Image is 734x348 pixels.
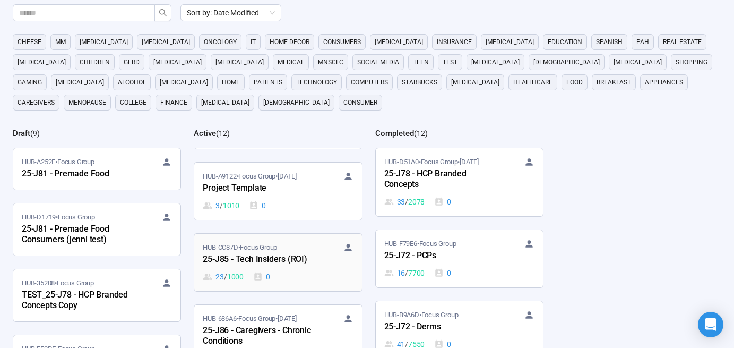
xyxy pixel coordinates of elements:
span: finance [160,97,187,108]
time: [DATE] [278,172,297,180]
span: [MEDICAL_DATA] [451,77,499,88]
div: Open Intercom Messenger [698,312,723,337]
span: healthcare [513,77,552,88]
div: 25-J78 - HCP Branded Concepts [384,167,501,192]
div: 25-J81 - Premade Food [22,167,139,181]
span: HUB-F79E6 • Focus Group [384,239,456,249]
div: TEST_25-J78 - HCP Branded Concepts Copy [22,288,139,313]
span: breakfast [597,77,631,88]
div: 33 [384,196,425,208]
span: alcohol [118,77,146,88]
span: Spanish [596,37,623,47]
span: Insurance [437,37,472,47]
span: education [548,37,582,47]
span: [MEDICAL_DATA] [614,57,662,67]
span: Patients [254,77,282,88]
span: ( 9 ) [30,129,40,138]
span: HUB-A252E • Focus Group [22,157,94,167]
span: Food [566,77,583,88]
span: HUB-A9122 • Focus Group • [203,171,296,182]
span: [MEDICAL_DATA] [375,37,423,47]
span: [MEDICAL_DATA] [215,57,264,67]
span: HUB-D51A0 • Focus Group • [384,157,479,167]
div: Project Template [203,182,319,196]
time: [DATE] [460,158,479,166]
span: computers [351,77,388,88]
div: 25-J85 - Tech Insiders (ROI) [203,253,319,267]
span: [MEDICAL_DATA] [153,57,202,67]
span: / [405,196,408,208]
span: consumer [343,97,377,108]
div: 23 [203,271,244,283]
a: HUB-D51A0•Focus Group•[DATE]25-J78 - HCP Branded Concepts33 / 20780 [376,148,543,216]
span: medical [278,57,304,67]
span: Sort by: Date Modified [187,5,275,21]
span: [MEDICAL_DATA] [160,77,208,88]
div: 16 [384,267,425,279]
a: HUB-A9122•Focus Group•[DATE]Project Template3 / 10100 [194,163,361,220]
span: home [222,77,240,88]
span: appliances [645,77,683,88]
span: menopause [68,97,106,108]
span: social media [357,57,399,67]
div: 0 [434,267,451,279]
a: HUB-F79E6•Focus Group25-J72 - PCPs16 / 77000 [376,230,543,287]
a: HUB-CC87D•Focus Group25-J85 - Tech Insiders (ROI)23 / 10000 [194,234,361,291]
div: 0 [434,196,451,208]
span: cheese [18,37,41,47]
span: home decor [270,37,309,47]
span: 1010 [223,200,239,211]
a: HUB-A252E•Focus Group25-J81 - Premade Food [13,148,180,190]
span: MM [55,37,66,47]
h2: Completed [375,129,414,138]
span: [MEDICAL_DATA] [486,37,534,47]
span: Teen [413,57,429,67]
span: / [405,267,408,279]
span: real estate [663,37,702,47]
span: [MEDICAL_DATA] [142,37,190,47]
button: search [154,4,171,21]
span: 1000 [227,271,244,283]
span: mnsclc [318,57,343,67]
span: HUB-CC87D • Focus Group [203,242,277,253]
span: / [220,200,223,211]
span: 2078 [408,196,425,208]
span: 7700 [408,267,425,279]
span: consumers [323,37,361,47]
div: 25-J81 - Premade Food Consumers (jenni test) [22,223,139,247]
span: / [224,271,227,283]
span: [DEMOGRAPHIC_DATA] [533,57,600,67]
span: [MEDICAL_DATA] [56,77,104,88]
span: [DEMOGRAPHIC_DATA] [263,97,330,108]
time: [DATE] [278,315,297,322]
span: search [159,9,167,17]
span: ( 12 ) [414,129,428,138]
span: Test [443,57,457,67]
a: HUB-35208•Focus GroupTEST_25-J78 - HCP Branded Concepts Copy [13,269,180,321]
span: technology [296,77,337,88]
a: HUB-D1719•Focus Group25-J81 - Premade Food Consumers (jenni test) [13,203,180,256]
span: HUB-35208 • Focus Group [22,278,94,288]
span: [MEDICAL_DATA] [18,57,66,67]
span: GERD [124,57,140,67]
div: 0 [253,271,270,283]
span: oncology [204,37,237,47]
span: college [120,97,146,108]
h2: Draft [13,129,30,138]
span: [MEDICAL_DATA] [80,37,128,47]
span: ( 12 ) [216,129,230,138]
h2: Active [194,129,216,138]
span: PAH [636,37,649,47]
span: [MEDICAL_DATA] [201,97,249,108]
span: [MEDICAL_DATA] [471,57,520,67]
span: HUB-D1719 • Focus Group [22,212,95,223]
span: shopping [676,57,707,67]
span: gaming [18,77,42,88]
span: starbucks [402,77,437,88]
span: HUB-B9A6D • Focus Group [384,310,459,320]
div: 0 [249,200,266,211]
div: 3 [203,200,239,211]
span: HUB-686A6 • Focus Group • [203,313,296,324]
div: 25-J72 - Derms [384,320,501,334]
div: 25-J72 - PCPs [384,249,501,263]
